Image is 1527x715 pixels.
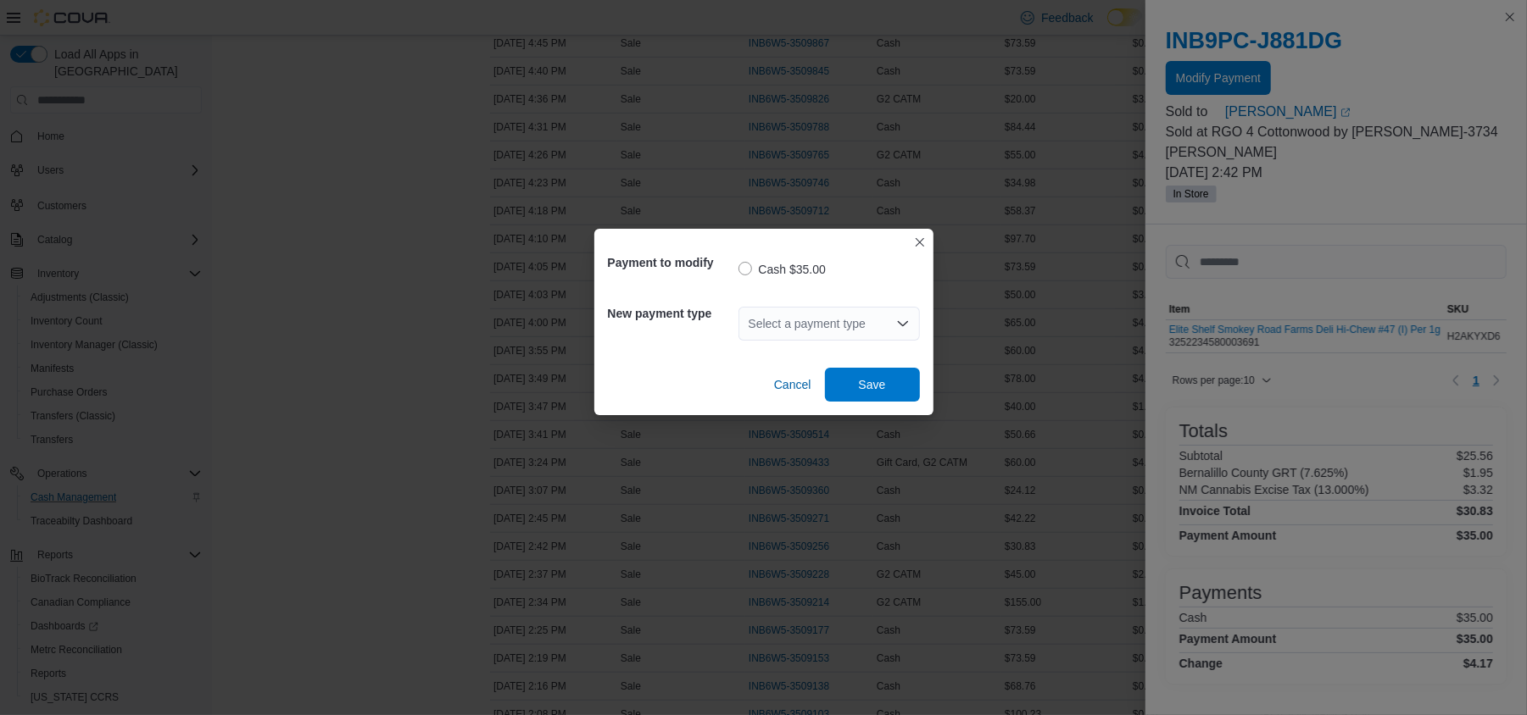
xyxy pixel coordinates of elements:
[767,368,818,402] button: Cancel
[608,297,735,330] h5: New payment type
[738,259,826,280] label: Cash $35.00
[749,313,750,334] input: Accessible screen reader label
[774,376,811,393] span: Cancel
[859,376,886,393] span: Save
[910,232,930,252] button: Closes this modal window
[608,246,735,280] h5: Payment to modify
[896,317,910,330] button: Open list of options
[825,368,920,402] button: Save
